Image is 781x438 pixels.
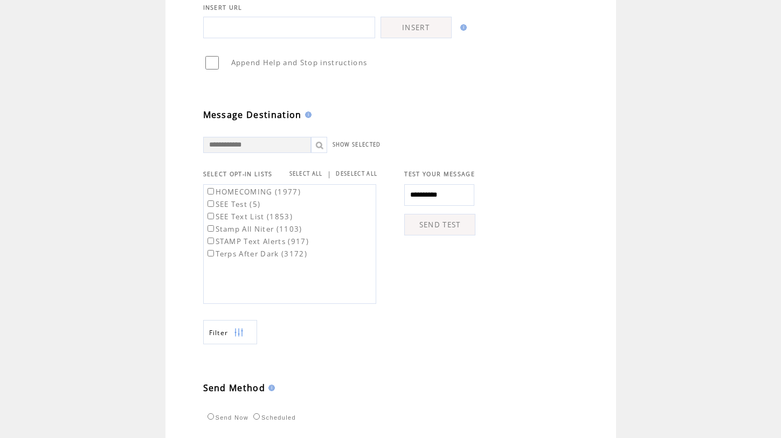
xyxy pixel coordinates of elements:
span: SELECT OPT-IN LISTS [203,170,273,178]
label: Terps After Dark (3172) [205,249,308,259]
input: Stamp All Niter (1103) [208,225,214,232]
label: Scheduled [251,414,296,421]
span: TEST YOUR MESSAGE [404,170,475,178]
input: Scheduled [253,413,260,420]
a: SELECT ALL [289,170,323,177]
a: SHOW SELECTED [333,141,381,148]
label: SEE Text List (1853) [205,212,293,221]
span: | [327,169,331,179]
a: DESELECT ALL [336,170,377,177]
img: help.gif [457,24,467,31]
span: Message Destination [203,109,302,121]
span: INSERT URL [203,4,243,11]
img: help.gif [302,112,312,118]
span: Send Method [203,382,266,394]
a: INSERT [381,17,452,38]
img: filters.png [234,321,244,345]
span: Show filters [209,328,229,337]
label: SEE Test (5) [205,199,261,209]
span: Append Help and Stop instructions [231,58,368,67]
input: STAMP Text Alerts (917) [208,238,214,244]
input: SEE Text List (1853) [208,213,214,219]
img: help.gif [265,385,275,391]
label: Send Now [205,414,248,421]
a: SEND TEST [404,214,475,235]
input: SEE Test (5) [208,200,214,207]
input: Send Now [208,413,214,420]
label: Stamp All Niter (1103) [205,224,302,234]
label: STAMP Text Alerts (917) [205,237,309,246]
input: HOMECOMING (1977) [208,188,214,194]
input: Terps After Dark (3172) [208,250,214,256]
label: HOMECOMING (1977) [205,187,301,197]
a: Filter [203,320,257,344]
